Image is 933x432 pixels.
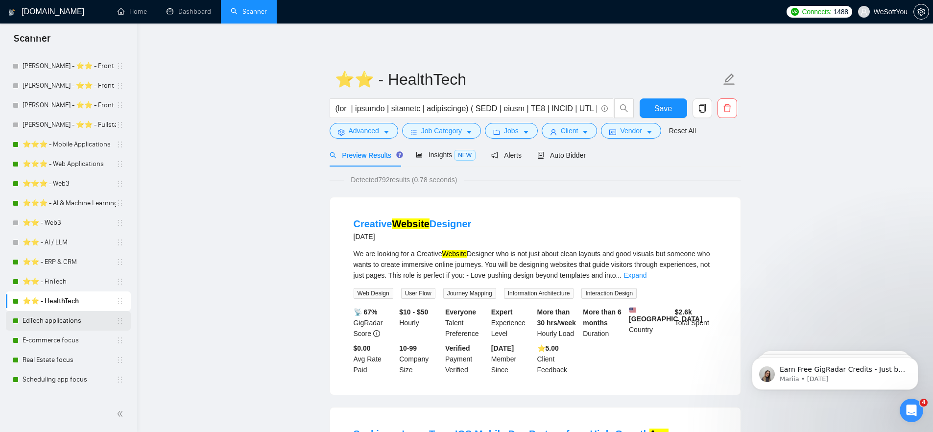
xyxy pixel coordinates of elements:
span: holder [116,336,124,344]
span: holder [116,356,124,364]
div: Tooltip anchor [395,150,404,159]
button: search [614,98,634,118]
span: robot [537,152,544,159]
li: ⭐️⭐️⭐️ - Mobile Applications [6,135,131,154]
span: area-chart [416,151,423,158]
span: holder [116,160,124,168]
span: Interaction Design [581,288,637,299]
a: Real Estate focus [23,350,116,370]
li: E-commerce focus [6,331,131,350]
a: ⭐️⭐️ - HealthTech [23,291,116,311]
a: searchScanner [231,7,267,16]
span: copy [693,104,712,113]
span: holder [116,62,124,70]
div: [DATE] [354,231,472,242]
div: GigRadar Score [352,307,398,339]
span: ... [616,271,622,279]
img: logo [8,4,15,20]
li: Real Estate focus [6,350,131,370]
li: EdTech applications [6,311,131,331]
a: setting [913,8,929,16]
input: Search Freelance Jobs... [335,102,597,115]
a: [PERSON_NAME] - ⭐️⭐️ - Front Dev [23,76,116,96]
li: Bogdan D. - ⭐️⭐️ - Front Dev [6,56,131,76]
span: holder [116,317,124,325]
span: caret-down [646,128,653,136]
span: holder [116,278,124,286]
span: Job Category [421,125,462,136]
b: $ 2.6k [675,308,692,316]
span: idcard [609,128,616,136]
li: Georgy K. - ⭐️⭐️ - Front Dev [6,76,131,96]
span: holder [116,121,124,129]
button: settingAdvancedcaret-down [330,123,398,139]
a: ⭐️⭐️ - ERP & CRM [23,252,116,272]
span: folder [493,128,500,136]
span: holder [116,82,124,90]
div: Payment Verified [443,343,489,375]
a: ⭐️⭐️ - Web3 [23,213,116,233]
a: [PERSON_NAME] - ⭐️⭐️ - Fullstack Dev [23,115,116,135]
span: bars [410,128,417,136]
li: ⭐️⭐️ - FinTech [6,272,131,291]
li: Scheduling app focus [6,370,131,389]
span: user [861,8,867,15]
span: User Flow [401,288,435,299]
span: double-left [117,409,126,419]
button: copy [693,98,712,118]
span: holder [116,199,124,207]
li: Maksym M. - ⭐️⭐️ - Front Dev [6,96,131,115]
span: holder [116,101,124,109]
button: folderJobscaret-down [485,123,538,139]
b: 📡 67% [354,308,378,316]
div: We are looking for a Creative Designer who is not just about clean layouts and good visuals but s... [354,248,717,281]
span: caret-down [383,128,390,136]
a: ⭐️⭐️ - AI / LLM [23,233,116,252]
b: More than 30 hrs/week [537,308,576,327]
div: Experience Level [489,307,535,339]
button: idcardVendorcaret-down [601,123,661,139]
span: Save [654,102,672,115]
span: holder [116,180,124,188]
span: caret-down [466,128,473,136]
span: setting [338,128,345,136]
a: Expand [623,271,646,279]
div: Talent Preference [443,307,489,339]
span: Scanner [6,31,58,52]
span: Auto Bidder [537,151,586,159]
li: ⭐️⭐️⭐️ - Web Applications [6,154,131,174]
b: Expert [491,308,513,316]
li: Arthur H. - ⭐️⭐️ - Fullstack Dev [6,115,131,135]
div: Duration [581,307,627,339]
b: More than 6 months [583,308,622,327]
li: ⭐️⭐️ - Web3 [6,213,131,233]
input: Scanner name... [335,67,721,92]
b: $10 - $50 [399,308,428,316]
span: Client [561,125,578,136]
a: ⭐️⭐️ - FinTech [23,272,116,291]
span: Preview Results [330,151,400,159]
span: holder [116,297,124,305]
button: Save [640,98,687,118]
span: holder [116,219,124,227]
span: Journey Mapping [443,288,496,299]
mark: Website [392,218,429,229]
div: Hourly [397,307,443,339]
b: ⭐️ 5.00 [537,344,559,352]
span: holder [116,376,124,384]
a: Back-end | Python, Django [23,389,116,409]
b: Verified [445,344,470,352]
span: caret-down [582,128,589,136]
a: Reset All [669,125,696,136]
span: Web Design [354,288,393,299]
span: edit [723,73,736,86]
li: ⭐️⭐️⭐️ - AI & Machine Learning Development [6,193,131,213]
b: $0.00 [354,344,371,352]
a: ⭐️⭐️⭐️ - AI & Machine Learning Development [23,193,116,213]
div: Hourly Load [535,307,581,339]
span: holder [116,395,124,403]
a: CreativeWebsiteDesigner [354,218,472,229]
